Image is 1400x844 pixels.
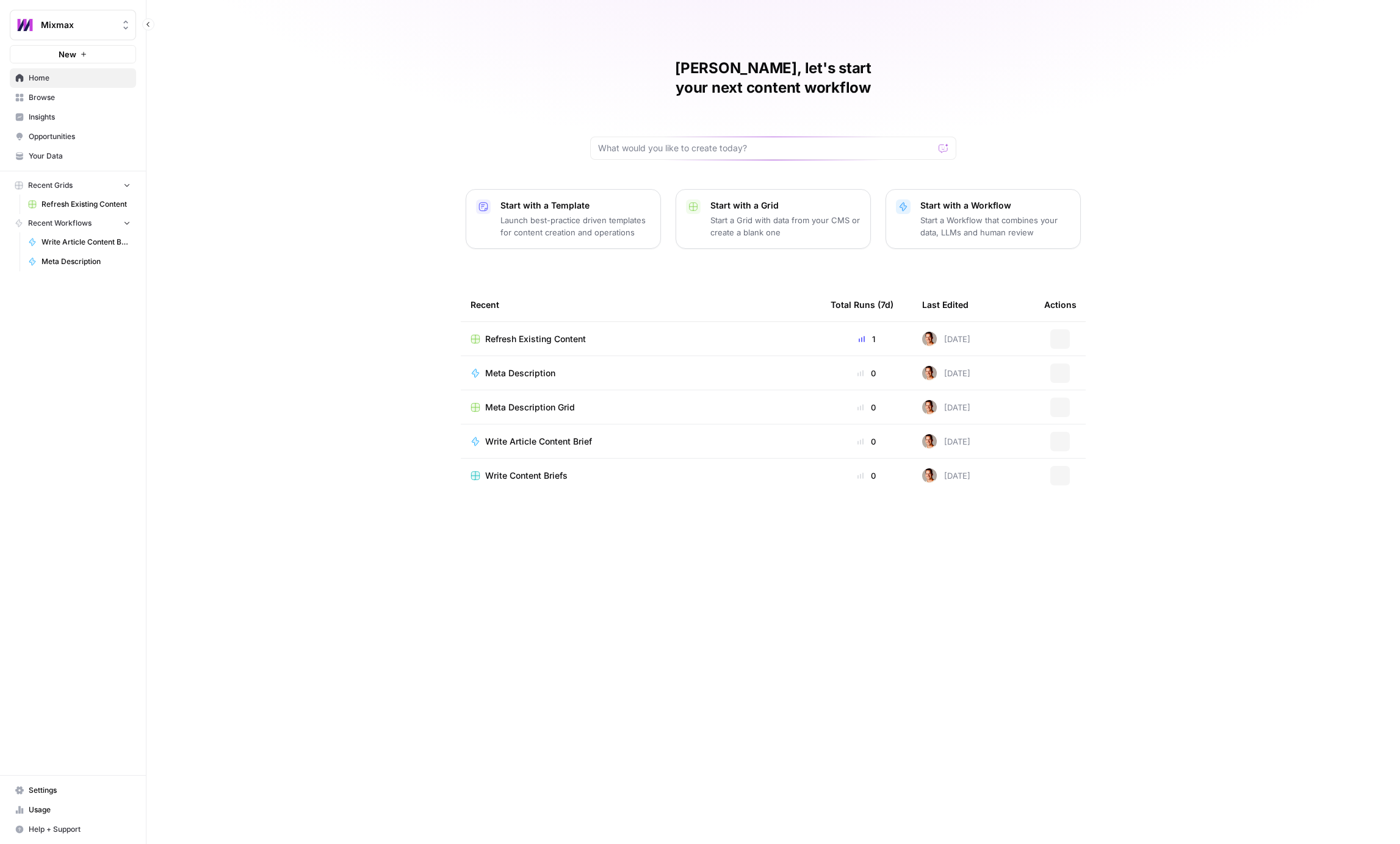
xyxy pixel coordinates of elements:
a: Usage [10,800,136,820]
a: Meta Description [471,367,811,379]
span: Home [29,73,131,84]
button: Start with a WorkflowStart a Workflow that combines your data, LLMs and human review [886,189,1081,249]
span: Settings [29,785,131,796]
p: Start with a Workflow [920,199,1070,212]
p: Start a Workflow that combines your data, LLMs and human review [920,214,1070,238]
div: 0 [831,401,903,413]
span: Usage [29,804,131,815]
span: Write Article Content Brief [41,237,131,248]
img: Mixmax Logo [14,14,36,36]
button: Recent Grids [10,176,136,195]
div: 0 [831,367,903,379]
a: Settings [10,781,136,800]
h1: [PERSON_NAME], let's start your next content workflow [590,59,956,98]
a: Insights [10,107,136,127]
input: What would you like to create today? [598,142,934,154]
img: 3d8pdhys1cqbz9tnb8hafvyhrehi [922,434,937,449]
span: Help + Support [29,824,131,835]
a: Opportunities [10,127,136,146]
img: 3d8pdhys1cqbz9tnb8hafvyhrehi [922,468,937,483]
a: Write Content Briefs [471,470,811,482]
a: Refresh Existing Content [471,333,811,345]
span: Browse [29,92,131,103]
a: Refresh Existing Content [23,195,136,214]
span: Your Data [29,151,131,162]
a: Your Data [10,146,136,166]
button: Workspace: Mixmax [10,10,136,40]
button: Recent Workflows [10,214,136,232]
span: Recent Workflows [28,218,92,229]
a: Meta Description [23,252,136,271]
p: Start a Grid with data from your CMS or create a blank one [710,214,861,238]
div: 1 [831,333,903,345]
a: Home [10,68,136,88]
button: Start with a GridStart a Grid with data from your CMS or create a blank one [676,189,871,249]
div: 0 [831,470,903,482]
span: Refresh Existing Content [485,333,586,345]
div: Last Edited [922,288,969,321]
span: New [59,48,76,60]
span: Insights [29,112,131,123]
span: Refresh Existing Content [41,199,131,210]
div: [DATE] [922,434,970,449]
button: Help + Support [10,820,136,839]
div: Actions [1044,288,1077,321]
span: Meta Description Grid [485,401,575,413]
a: Write Article Content Brief [23,232,136,252]
span: Meta Description [485,367,555,379]
div: Recent [471,288,811,321]
img: 3d8pdhys1cqbz9tnb8hafvyhrehi [922,332,937,346]
button: Start with a TemplateLaunch best-practice driven templates for content creation and operations [466,189,661,249]
a: Meta Description Grid [471,401,811,413]
img: 3d8pdhys1cqbz9tnb8hafvyhrehi [922,400,937,415]
div: [DATE] [922,400,970,415]
span: Opportunities [29,131,131,142]
div: [DATE] [922,332,970,346]
p: Start with a Grid [710,199,861,212]
div: 0 [831,435,903,448]
a: Browse [10,88,136,107]
button: New [10,45,136,63]
span: Recent Grids [28,180,73,191]
p: Start with a Template [500,199,651,212]
img: 3d8pdhys1cqbz9tnb8hafvyhrehi [922,366,937,381]
div: [DATE] [922,366,970,381]
span: Write Content Briefs [485,470,568,482]
a: Write Article Content Brief [471,435,811,448]
span: Mixmax [41,19,115,31]
span: Meta Description [41,256,131,267]
div: Total Runs (7d) [831,288,893,321]
span: Write Article Content Brief [485,435,592,448]
p: Launch best-practice driven templates for content creation and operations [500,214,651,238]
div: [DATE] [922,468,970,483]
